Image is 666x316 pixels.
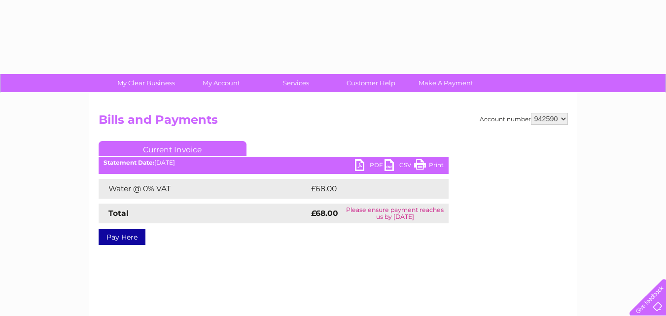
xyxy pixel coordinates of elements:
a: Customer Help [330,74,412,92]
strong: Total [108,209,129,218]
b: Statement Date: [104,159,154,166]
a: My Clear Business [105,74,187,92]
a: Services [255,74,337,92]
a: My Account [180,74,262,92]
td: £68.00 [309,179,429,199]
a: Print [414,159,444,174]
a: PDF [355,159,385,174]
div: Account number [480,113,568,125]
a: CSV [385,159,414,174]
td: Please ensure payment reaches us by [DATE] [342,204,448,223]
td: Water @ 0% VAT [99,179,309,199]
a: Pay Here [99,229,145,245]
a: Make A Payment [405,74,487,92]
strong: £68.00 [311,209,338,218]
div: [DATE] [99,159,449,166]
h2: Bills and Payments [99,113,568,132]
a: Current Invoice [99,141,246,156]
